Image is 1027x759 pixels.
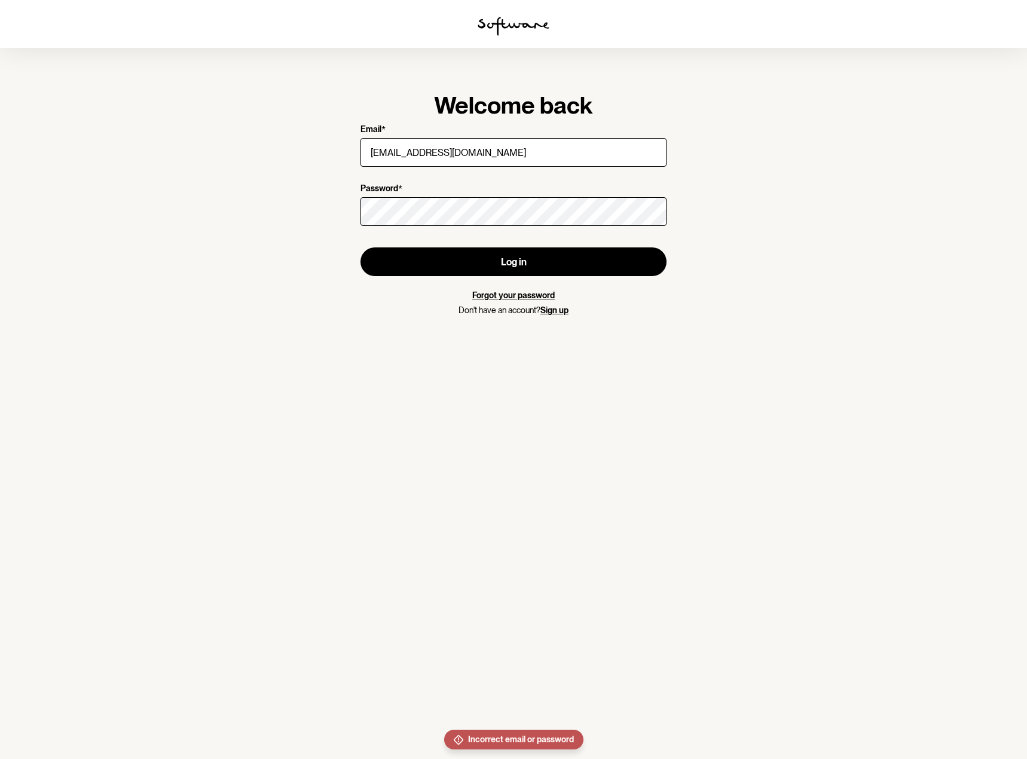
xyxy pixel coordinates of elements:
img: software logo [478,17,549,36]
h1: Welcome back [360,91,667,120]
p: Email [360,124,381,136]
p: Password [360,183,398,195]
button: Log in [360,247,667,276]
a: Forgot your password [472,290,555,300]
a: Sign up [540,305,568,315]
p: Don't have an account? [360,305,667,316]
